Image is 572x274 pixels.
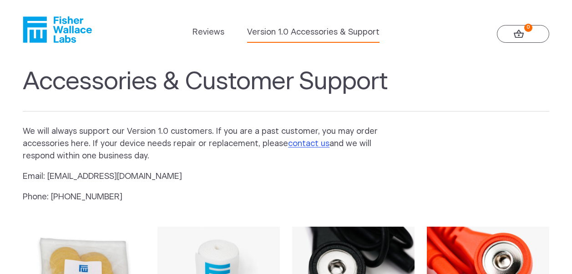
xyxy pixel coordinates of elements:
a: 0 [497,25,549,43]
h1: Accessories & Customer Support [23,67,549,112]
p: Phone: [PHONE_NUMBER] [23,191,394,203]
p: Email: [EMAIL_ADDRESS][DOMAIN_NAME] [23,171,394,183]
p: We will always support our Version 1.0 customers. If you are a past customer, you may order acces... [23,126,394,162]
a: Version 1.0 Accessories & Support [247,26,380,39]
a: Fisher Wallace [23,16,92,43]
strong: 0 [524,24,532,32]
a: contact us [288,140,329,148]
a: Reviews [192,26,224,39]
